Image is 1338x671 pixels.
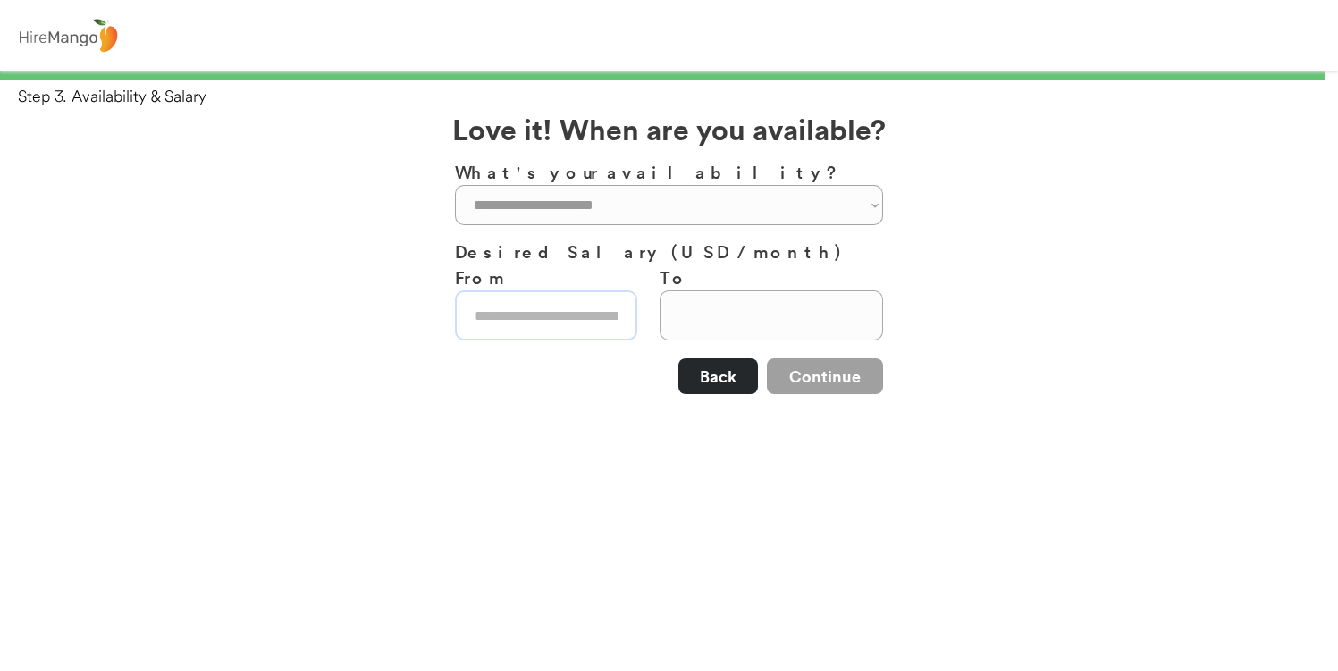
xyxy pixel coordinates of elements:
div: 99% [4,71,1334,80]
div: Step 3. Availability & Salary [18,85,1338,107]
button: Continue [767,358,883,394]
h3: From [455,264,637,290]
h3: To [660,264,883,290]
h3: What's your availability? [455,159,883,185]
h2: Love it! When are you available? [452,107,886,150]
button: Back [678,358,758,394]
img: logo%20-%20hiremango%20gray.png [13,15,122,57]
h3: Desired Salary (USD / month) [455,239,883,264]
